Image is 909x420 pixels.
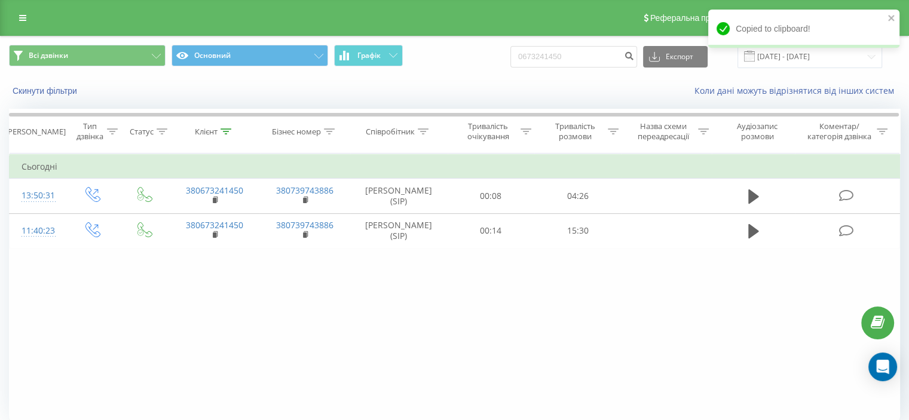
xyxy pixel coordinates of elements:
button: Всі дзвінки [9,45,166,66]
div: Copied to clipboard! [708,10,899,48]
div: Статус [130,127,154,137]
button: Графік [334,45,403,66]
td: 15:30 [534,213,621,248]
a: Коли дані можуть відрізнятися вiд інших систем [694,85,900,96]
span: Всі дзвінки [29,51,68,60]
a: 380739743886 [276,185,333,196]
td: 04:26 [534,179,621,213]
div: Коментар/категорія дзвінка [804,121,874,142]
td: 00:08 [448,179,534,213]
div: Тривалість очікування [458,121,518,142]
input: Пошук за номером [510,46,637,68]
td: Сьогодні [10,155,900,179]
div: Open Intercom Messenger [868,352,897,381]
a: 380673241450 [186,219,243,231]
button: Основний [172,45,328,66]
div: 11:40:23 [22,219,53,243]
button: Експорт [643,46,708,68]
div: Співробітник [366,127,415,137]
div: Клієнт [195,127,218,137]
button: Скинути фільтри [9,85,83,96]
button: close [887,13,896,24]
a: 380673241450 [186,185,243,196]
td: [PERSON_NAME] (SIP) [350,213,448,248]
td: [PERSON_NAME] (SIP) [350,179,448,213]
a: 380739743886 [276,219,333,231]
div: Тривалість розмови [545,121,605,142]
div: [PERSON_NAME] [5,127,66,137]
div: Аудіозапис розмови [723,121,792,142]
div: Назва схеми переадресації [632,121,695,142]
div: Тип дзвінка [75,121,103,142]
span: Графік [357,51,381,60]
span: Реферальна програма [650,13,738,23]
div: 13:50:31 [22,184,53,207]
td: 00:14 [448,213,534,248]
div: Бізнес номер [272,127,321,137]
